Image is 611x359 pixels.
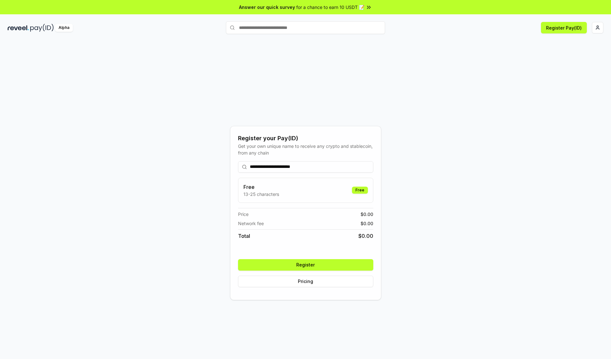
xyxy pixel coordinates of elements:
[239,4,295,10] span: Answer our quick survey
[238,276,373,287] button: Pricing
[358,232,373,240] span: $ 0.00
[541,22,587,33] button: Register Pay(ID)
[361,220,373,227] span: $ 0.00
[238,134,373,143] div: Register your Pay(ID)
[30,24,54,32] img: pay_id
[238,211,249,217] span: Price
[361,211,373,217] span: $ 0.00
[243,183,279,191] h3: Free
[238,143,373,156] div: Get your own unique name to receive any crypto and stablecoin, from any chain
[238,259,373,271] button: Register
[352,187,368,194] div: Free
[8,24,29,32] img: reveel_dark
[243,191,279,197] p: 13-25 characters
[296,4,364,10] span: for a chance to earn 10 USDT 📝
[238,220,264,227] span: Network fee
[238,232,250,240] span: Total
[55,24,73,32] div: Alpha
